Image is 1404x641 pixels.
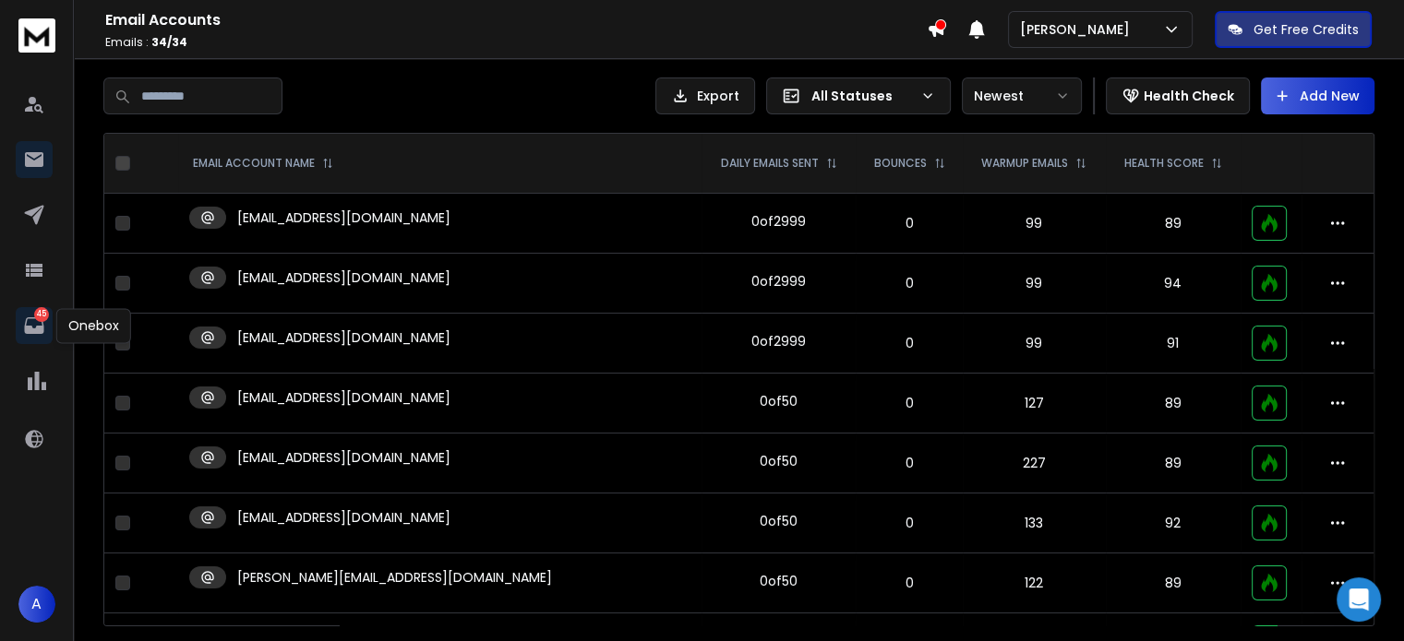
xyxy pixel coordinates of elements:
div: 0 of 2999 [751,332,806,350]
p: 45 [34,307,49,322]
h1: Email Accounts [105,9,927,31]
td: 133 [963,493,1106,553]
td: 89 [1106,194,1241,254]
button: Get Free Credits [1215,11,1372,48]
p: 0 [867,334,952,352]
p: [EMAIL_ADDRESS][DOMAIN_NAME] [237,328,450,347]
p: WARMUP EMAILS [981,156,1068,171]
td: 127 [963,374,1106,433]
div: 0 of 50 [760,392,798,410]
p: BOUNCES [874,156,927,171]
td: 99 [963,314,1106,374]
p: [EMAIL_ADDRESS][DOMAIN_NAME] [237,388,450,407]
button: Newest [962,77,1082,114]
td: 89 [1106,553,1241,613]
p: Get Free Credits [1254,20,1359,39]
p: 0 [867,454,952,472]
p: [PERSON_NAME][EMAIL_ADDRESS][DOMAIN_NAME] [237,568,552,587]
div: 0 of 50 [760,512,798,530]
p: Emails : [105,35,927,50]
img: logo [18,18,55,53]
p: 0 [867,514,952,532]
p: [PERSON_NAME] [1020,20,1137,39]
td: 92 [1106,493,1241,553]
button: Export [655,77,755,114]
button: A [18,586,55,623]
p: [EMAIL_ADDRESS][DOMAIN_NAME] [237,508,450,527]
div: 0 of 2999 [751,212,806,231]
td: 91 [1106,314,1241,374]
p: 0 [867,274,952,292]
td: 89 [1106,374,1241,433]
td: 99 [963,254,1106,314]
button: Add New [1261,77,1374,114]
div: EMAIL ACCOUNT NAME [193,156,333,171]
div: Open Intercom Messenger [1337,577,1381,622]
td: 99 [963,194,1106,254]
p: HEALTH SCORE [1124,156,1204,171]
p: [EMAIL_ADDRESS][DOMAIN_NAME] [237,208,450,227]
p: [EMAIL_ADDRESS][DOMAIN_NAME] [237,448,450,467]
button: Health Check [1106,77,1250,114]
span: 34 / 34 [151,34,187,50]
a: 45 [16,307,53,344]
div: 0 of 2999 [751,272,806,291]
div: 0 of 50 [760,452,798,470]
p: Health Check [1144,87,1234,105]
p: 0 [867,214,952,232]
td: 227 [963,433,1106,493]
p: 0 [867,574,952,592]
p: DAILY EMAILS SENT [721,156,819,171]
p: All Statuses [811,87,913,105]
td: 89 [1106,433,1241,493]
td: 122 [963,553,1106,613]
div: Onebox [56,308,131,343]
p: 0 [867,394,952,412]
p: [EMAIL_ADDRESS][DOMAIN_NAME] [237,268,450,287]
td: 94 [1106,254,1241,314]
div: 0 of 50 [760,572,798,590]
